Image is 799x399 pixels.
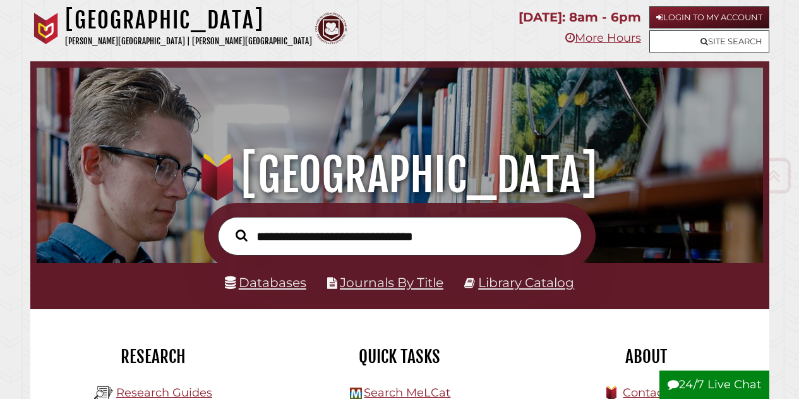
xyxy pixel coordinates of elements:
a: Back to Top [750,165,796,186]
button: Search [229,226,254,245]
a: Journals By Title [340,274,443,290]
img: Calvin University [30,13,62,44]
img: Calvin Theological Seminary [315,13,347,44]
a: Login to My Account [649,6,769,28]
p: [PERSON_NAME][GEOGRAPHIC_DATA] | [PERSON_NAME][GEOGRAPHIC_DATA] [65,34,312,49]
a: More Hours [565,31,641,45]
i: Search [236,229,248,242]
h2: Research [40,346,267,367]
a: Site Search [649,30,769,52]
h2: Quick Tasks [286,346,514,367]
a: Library Catalog [478,274,574,290]
h2: About [532,346,760,367]
p: [DATE]: 8am - 6pm [519,6,641,28]
h1: [GEOGRAPHIC_DATA] [48,147,750,203]
h1: [GEOGRAPHIC_DATA] [65,6,312,34]
a: Databases [225,274,306,290]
